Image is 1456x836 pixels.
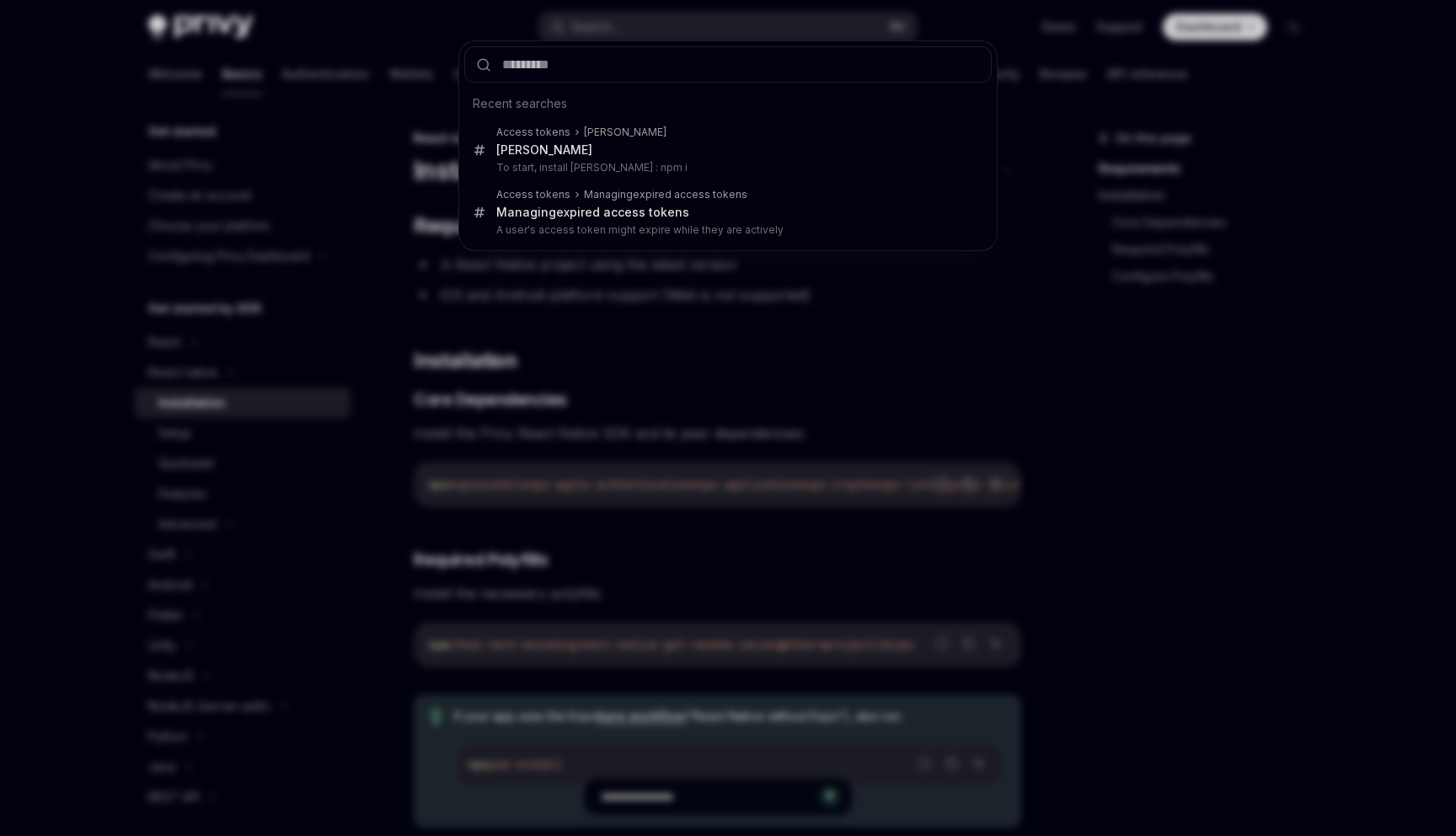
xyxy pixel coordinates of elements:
[556,205,570,219] b: ex
[584,126,666,138] b: [PERSON_NAME]
[633,188,645,201] b: ex
[473,95,567,112] span: Recent searches
[496,223,956,237] p: A user's access token might expire while they are actively
[496,161,956,174] p: To start, install [PERSON_NAME] : npm i
[584,188,747,201] div: Managing pired access tokens
[496,205,689,220] div: Managing pired access tokens
[496,142,592,157] b: [PERSON_NAME]
[496,188,570,201] div: Access tokens
[496,126,570,139] div: Access tokens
